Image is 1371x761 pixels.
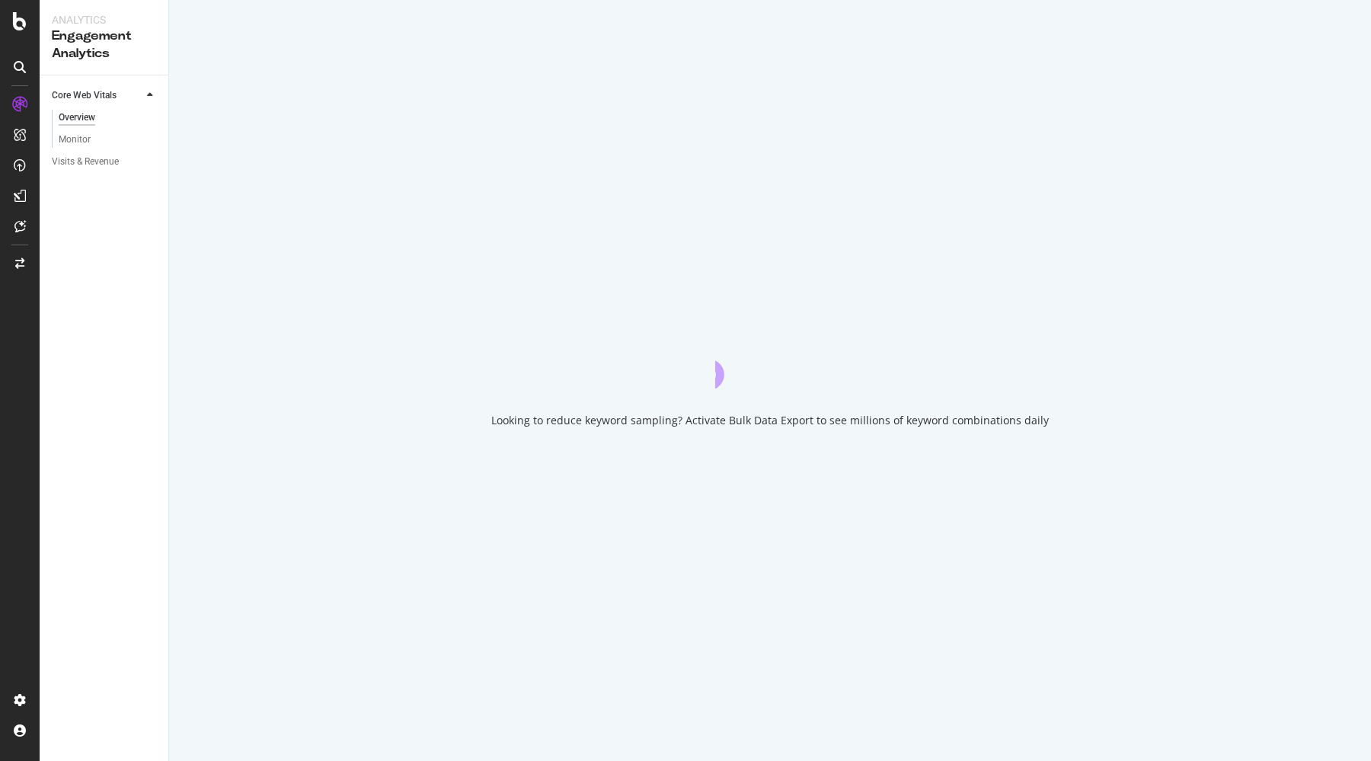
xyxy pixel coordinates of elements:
a: Overview [59,110,158,126]
div: Visits & Revenue [52,154,119,170]
div: Core Web Vitals [52,88,117,104]
div: Engagement Analytics [52,27,156,62]
a: Visits & Revenue [52,154,158,170]
a: Core Web Vitals [52,88,142,104]
div: Looking to reduce keyword sampling? Activate Bulk Data Export to see millions of keyword combinat... [491,413,1049,428]
div: animation [715,334,825,388]
a: Monitor [59,132,158,148]
div: Monitor [59,132,91,148]
div: Overview [59,110,95,126]
div: Analytics [52,12,156,27]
